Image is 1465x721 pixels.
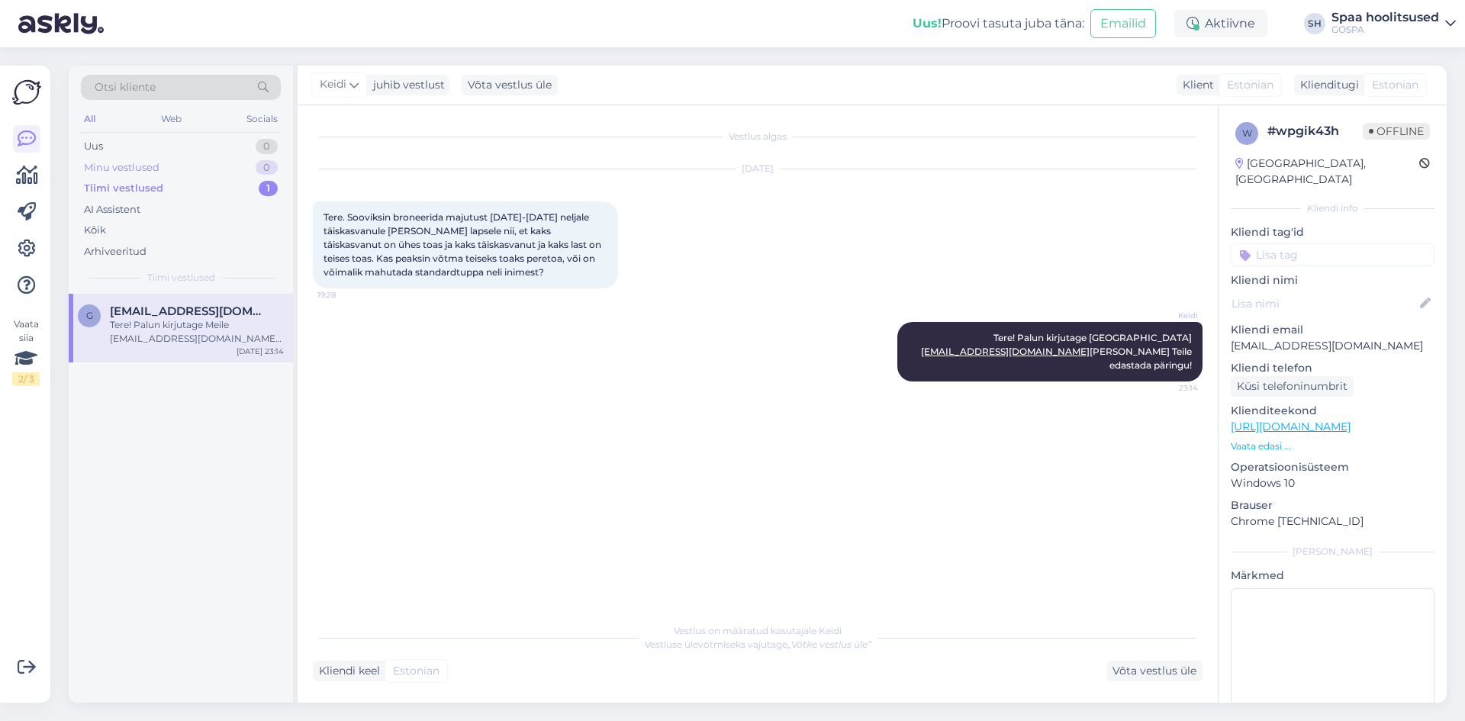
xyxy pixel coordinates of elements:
[1242,127,1252,139] span: w
[1363,123,1430,140] span: Offline
[12,317,40,386] div: Vaata siia
[320,76,346,93] span: Keidi
[913,14,1084,33] div: Proovi tasuta juba täna:
[86,310,93,321] span: g
[1231,201,1434,215] div: Kliendi info
[1231,272,1434,288] p: Kliendi nimi
[1331,11,1456,36] a: Spaa hoolitsusedGOSPA
[1267,122,1363,140] div: # wpgik43h
[393,663,439,679] span: Estonian
[313,663,380,679] div: Kliendi keel
[1231,338,1434,354] p: [EMAIL_ADDRESS][DOMAIN_NAME]
[12,372,40,386] div: 2 / 3
[1294,77,1359,93] div: Klienditugi
[243,109,281,129] div: Socials
[237,346,284,357] div: [DATE] 23:14
[1090,9,1156,38] button: Emailid
[84,181,163,196] div: Tiimi vestlused
[1231,403,1434,419] p: Klienditeekond
[462,75,558,95] div: Võta vestlus üle
[1231,322,1434,338] p: Kliendi email
[259,181,278,196] div: 1
[1231,243,1434,266] input: Lisa tag
[256,160,278,175] div: 0
[110,318,284,346] div: Tere! Palun kirjutage Meile [EMAIL_ADDRESS][DOMAIN_NAME] [PERSON_NAME] Teile edastada päringu!
[1174,10,1267,37] div: Aktiivne
[1106,661,1203,681] div: Võta vestlus üle
[110,304,269,318] span: gailetamme@gmail.com
[12,78,41,107] img: Askly Logo
[645,639,871,650] span: Vestluse ülevõtmiseks vajutage
[1231,376,1354,397] div: Küsi telefoninumbrit
[84,244,146,259] div: Arhiveeritud
[367,77,445,93] div: juhib vestlust
[1232,295,1417,312] input: Lisa nimi
[317,289,375,301] span: 19:28
[84,160,159,175] div: Minu vestlused
[256,139,278,154] div: 0
[1177,77,1214,93] div: Klient
[1231,459,1434,475] p: Operatsioonisüsteem
[324,211,604,278] span: Tere. Sooviksin broneerida majutust [DATE]-[DATE] neljale täiskasvanule [PERSON_NAME] lapsele nii...
[1304,13,1325,34] div: SH
[1227,77,1273,93] span: Estonian
[158,109,185,129] div: Web
[84,139,103,154] div: Uus
[1231,568,1434,584] p: Märkmed
[1141,310,1198,321] span: Keidi
[1331,11,1439,24] div: Spaa hoolitsused
[674,625,842,636] span: Vestlus on määratud kasutajale Keidi
[84,202,140,217] div: AI Assistent
[913,16,942,31] b: Uus!
[84,223,106,238] div: Kõik
[1231,497,1434,513] p: Brauser
[1231,513,1434,529] p: Chrome [TECHNICAL_ID]
[1141,382,1198,394] span: 23:14
[147,271,215,285] span: Tiimi vestlused
[1231,224,1434,240] p: Kliendi tag'id
[1331,24,1439,36] div: GOSPA
[921,346,1090,357] a: [EMAIL_ADDRESS][DOMAIN_NAME]
[1372,77,1418,93] span: Estonian
[1235,156,1419,188] div: [GEOGRAPHIC_DATA], [GEOGRAPHIC_DATA]
[787,639,871,650] i: „Võtke vestlus üle”
[95,79,156,95] span: Otsi kliente
[1231,475,1434,491] p: Windows 10
[1231,360,1434,376] p: Kliendi telefon
[313,162,1203,175] div: [DATE]
[1231,545,1434,558] div: [PERSON_NAME]
[921,332,1194,371] span: Tere! Palun kirjutage [GEOGRAPHIC_DATA] [PERSON_NAME] Teile edastada päringu!
[1231,439,1434,453] p: Vaata edasi ...
[81,109,98,129] div: All
[313,130,1203,143] div: Vestlus algas
[1231,420,1351,433] a: [URL][DOMAIN_NAME]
